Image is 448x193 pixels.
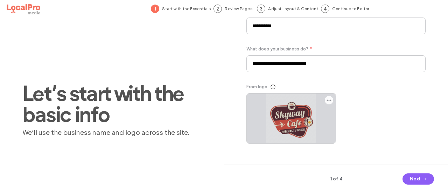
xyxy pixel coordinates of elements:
[162,6,211,12] span: Start with the Essentials
[268,6,318,12] span: Adjust Layout & Content
[246,46,308,53] span: What does your business do?
[321,5,329,13] div: 4
[257,5,265,13] div: 3
[225,6,254,12] span: Review Pages
[22,83,202,125] span: Let’s start with the basic info
[332,6,370,12] span: Continue to Editor
[307,175,365,182] span: 1 of 4
[16,5,30,11] span: Help
[22,128,202,137] span: We’ll use the business name and logo across the site.
[213,5,222,13] div: 2
[246,83,267,90] span: From logo
[151,5,159,13] div: 1
[402,173,434,185] button: Next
